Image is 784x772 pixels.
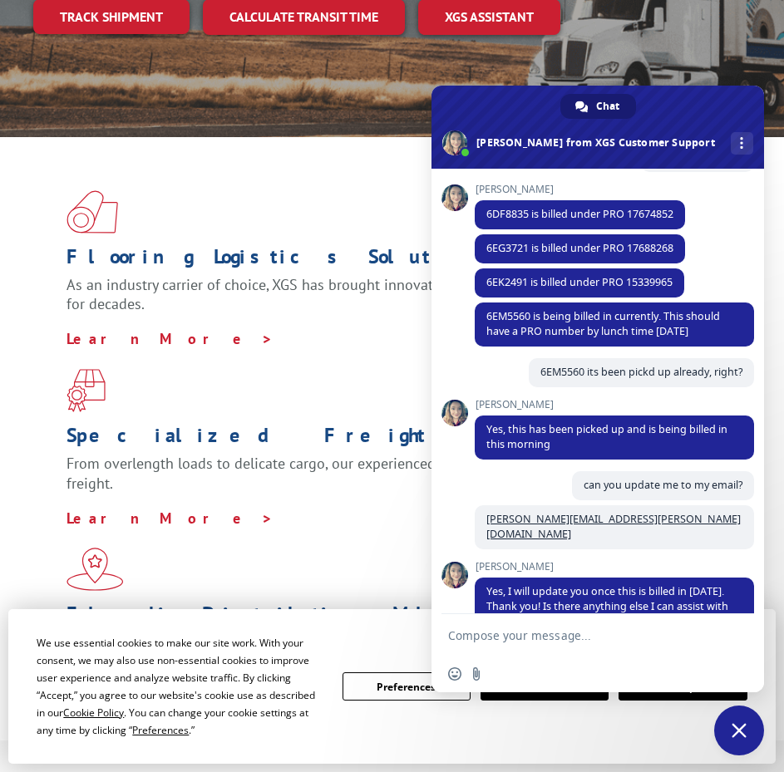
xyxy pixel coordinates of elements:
a: Learn More > [67,509,274,528]
img: xgs-icon-focused-on-flooring-red [67,369,106,412]
h1: Specialized Freight Experts [67,425,705,454]
img: xgs-icon-total-supply-chain-intelligence-red [67,190,118,234]
h1: Flooring Logistics Solutions [67,247,705,275]
span: 6EK2491 is billed under PRO 15339965 [486,275,673,289]
span: 6EM5560 its been pickd up already, right? [540,365,742,379]
span: 6EG3721 is billed under PRO 17688268 [486,241,673,255]
span: As an industry carrier of choice, XGS has brought innovation and dedication to flooring logistics... [67,275,686,314]
span: [PERSON_NAME] [475,561,754,573]
span: Send a file [470,667,483,681]
span: Yes, I will update you once this is billed in [DATE]. Thank you! Is there anything else I can ass... [486,584,728,628]
div: Chat [560,94,636,119]
div: We use essential cookies to make our site work. With your consent, we may also use non-essential ... [37,634,322,739]
img: xgs-icon-flagship-distribution-model-red [67,548,124,591]
span: Insert an emoji [448,667,461,681]
textarea: Compose your message... [448,628,711,643]
span: 6DF8835 is billed under PRO 17674852 [486,207,673,221]
span: Cookie Policy [63,706,124,720]
span: Preferences [132,723,189,737]
span: [PERSON_NAME] [475,184,685,195]
div: Cookie Consent Prompt [8,609,776,764]
button: Preferences [343,672,471,701]
h1: Flagship Distribution Model [67,604,705,632]
span: 6EM5560 is being billed in currently. This should have a PRO number by lunch time [DATE] [486,309,720,338]
span: [PERSON_NAME] [475,399,754,411]
a: Learn More > [67,329,274,348]
span: Yes, this has been picked up and is being billed in this morning [486,422,727,451]
a: [PERSON_NAME][EMAIL_ADDRESS][PERSON_NAME][DOMAIN_NAME] [486,512,741,541]
div: More channels [731,132,753,155]
span: can you update me to my email? [584,478,742,492]
div: Close chat [714,706,764,755]
span: Chat [596,94,619,119]
p: From overlength loads to delicate cargo, our experienced staff knows the best way to move your fr... [67,454,705,509]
